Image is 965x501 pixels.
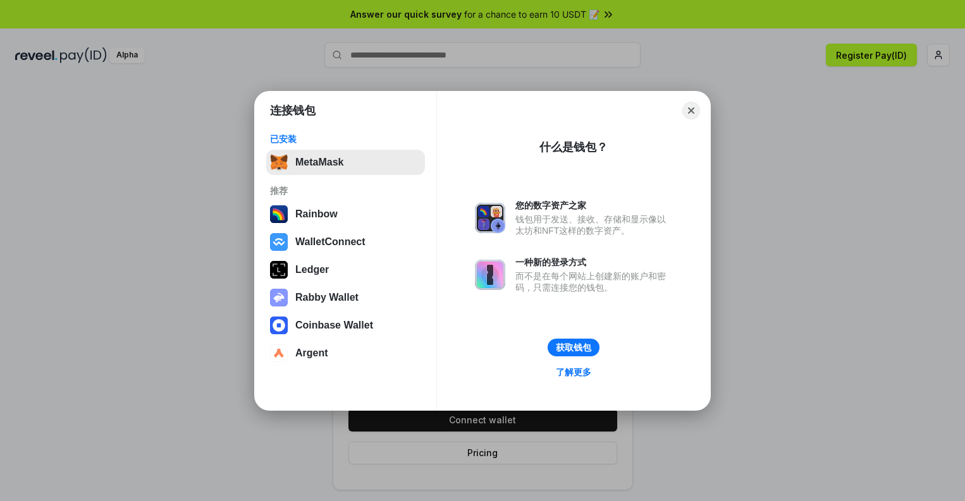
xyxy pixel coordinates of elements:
div: MetaMask [295,157,343,168]
button: Argent [266,341,425,366]
div: 您的数字资产之家 [515,200,672,211]
div: WalletConnect [295,236,366,248]
h1: 连接钱包 [270,103,316,118]
div: Ledger [295,264,329,275]
div: Rainbow [295,208,338,220]
img: svg+xml,%3Csvg%20xmlns%3D%22http%3A%2F%2Fwww.w3.org%2F2000%2Fsvg%22%20fill%3D%22none%22%20viewBox... [475,203,505,233]
div: 已安装 [270,133,421,145]
img: svg+xml,%3Csvg%20width%3D%2228%22%20height%3D%2228%22%20viewBox%3D%220%200%2028%2028%22%20fill%3D... [270,233,288,251]
img: svg+xml,%3Csvg%20xmlns%3D%22http%3A%2F%2Fwww.w3.org%2F2000%2Fsvg%22%20fill%3D%22none%22%20viewBox... [475,260,505,290]
div: Coinbase Wallet [295,320,373,331]
div: 了解更多 [556,366,591,378]
div: Argent [295,347,328,359]
button: Close [682,102,700,119]
div: 而不是在每个网站上创建新的账户和密码，只需连接您的钱包。 [515,270,672,293]
div: 一种新的登录方式 [515,257,672,268]
div: 获取钱包 [556,342,591,353]
img: svg+xml,%3Csvg%20xmlns%3D%22http%3A%2F%2Fwww.w3.org%2F2000%2Fsvg%22%20fill%3D%22none%22%20viewBox... [270,289,288,306]
img: svg+xml,%3Csvg%20width%3D%2228%22%20height%3D%2228%22%20viewBox%3D%220%200%2028%2028%22%20fill%3D... [270,344,288,362]
img: svg+xml,%3Csvg%20xmlns%3D%22http%3A%2F%2Fwww.w3.org%2F2000%2Fsvg%22%20width%3D%2228%22%20height%3... [270,261,288,279]
img: svg+xml,%3Csvg%20width%3D%22120%22%20height%3D%22120%22%20viewBox%3D%220%200%20120%20120%22%20fil... [270,205,288,223]
button: WalletConnect [266,229,425,255]
button: MetaMask [266,150,425,175]
button: Coinbase Wallet [266,313,425,338]
button: Rainbow [266,202,425,227]
div: Rabby Wallet [295,292,359,303]
img: svg+xml,%3Csvg%20width%3D%2228%22%20height%3D%2228%22%20viewBox%3D%220%200%2028%2028%22%20fill%3D... [270,317,288,334]
button: Ledger [266,257,425,282]
div: 钱包用于发送、接收、存储和显示像以太坊和NFT这样的数字资产。 [515,214,672,236]
div: 什么是钱包？ [539,140,608,155]
button: 获取钱包 [548,339,599,356]
div: 推荐 [270,185,421,196]
a: 了解更多 [548,364,599,380]
img: svg+xml,%3Csvg%20fill%3D%22none%22%20height%3D%2233%22%20viewBox%3D%220%200%2035%2033%22%20width%... [270,154,288,171]
button: Rabby Wallet [266,285,425,310]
